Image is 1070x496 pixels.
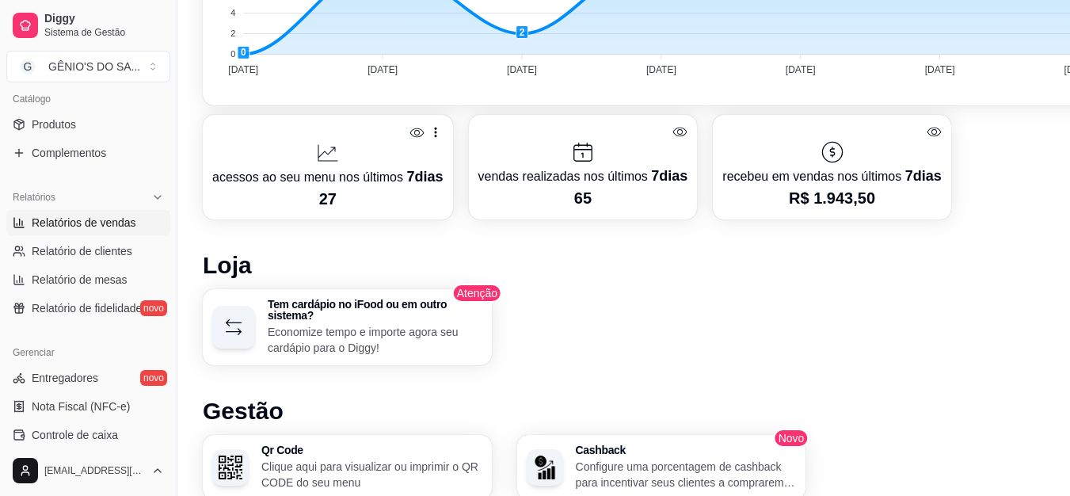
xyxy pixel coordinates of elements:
h3: Qr Code [261,444,482,456]
h3: Tem cardápio no iFood ou em outro sistema? [268,299,482,321]
p: 65 [478,187,688,209]
p: R$ 1.943,50 [722,187,941,209]
span: 7 dias [651,168,687,184]
div: Catálogo [6,86,170,112]
a: Controle de caixa [6,422,170,448]
span: Sistema de Gestão [44,26,164,39]
tspan: 4 [230,8,235,17]
button: Tem cardápio no iFood ou em outro sistema?Economize tempo e importe agora seu cardápio para o Diggy! [203,289,492,365]
p: Clique aqui para visualizar ou imprimir o QR CODE do seu menu [261,459,482,490]
h3: Cashback [576,444,797,456]
tspan: [DATE] [228,64,258,75]
span: Relatório de clientes [32,243,132,259]
a: Relatório de clientes [6,238,170,264]
a: Relatório de mesas [6,267,170,292]
a: Relatórios de vendas [6,210,170,235]
span: Produtos [32,116,76,132]
a: DiggySistema de Gestão [6,6,170,44]
span: Novo [774,429,809,448]
img: Cashback [533,456,557,479]
tspan: [DATE] [786,64,816,75]
p: Configure uma porcentagem de cashback para incentivar seus clientes a comprarem em sua loja [576,459,797,490]
a: Nota Fiscal (NFC-e) [6,394,170,419]
tspan: [DATE] [646,64,676,75]
tspan: 0 [230,49,235,59]
tspan: 2 [230,29,235,38]
span: Controle de caixa [32,427,118,443]
span: [EMAIL_ADDRESS][DOMAIN_NAME] [44,464,145,477]
span: Entregadores [32,370,98,386]
p: acessos ao seu menu nos últimos [212,166,444,188]
button: Select a team [6,51,170,82]
span: Complementos [32,145,106,161]
span: Atenção [452,284,502,303]
div: GÊNIO'S DO SA ... [48,59,140,74]
span: G [20,59,36,74]
span: 7 dias [406,169,443,185]
a: Entregadoresnovo [6,365,170,391]
p: recebeu em vendas nos últimos [722,165,941,187]
span: Relatórios de vendas [32,215,136,231]
p: 27 [212,188,444,210]
span: Relatório de fidelidade [32,300,142,316]
span: Nota Fiscal (NFC-e) [32,399,130,414]
div: Gerenciar [6,340,170,365]
p: Economize tempo e importe agora seu cardápio para o Diggy! [268,324,482,356]
button: [EMAIL_ADDRESS][DOMAIN_NAME] [6,452,170,490]
tspan: [DATE] [367,64,398,75]
a: Produtos [6,112,170,137]
p: vendas realizadas nos últimos [478,165,688,187]
a: Relatório de fidelidadenovo [6,296,170,321]
span: 7 dias [905,168,942,184]
span: Diggy [44,12,164,26]
tspan: [DATE] [507,64,537,75]
span: Relatórios [13,191,55,204]
tspan: [DATE] [925,64,955,75]
a: Complementos [6,140,170,166]
span: Relatório de mesas [32,272,128,288]
img: Qr Code [219,456,242,479]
